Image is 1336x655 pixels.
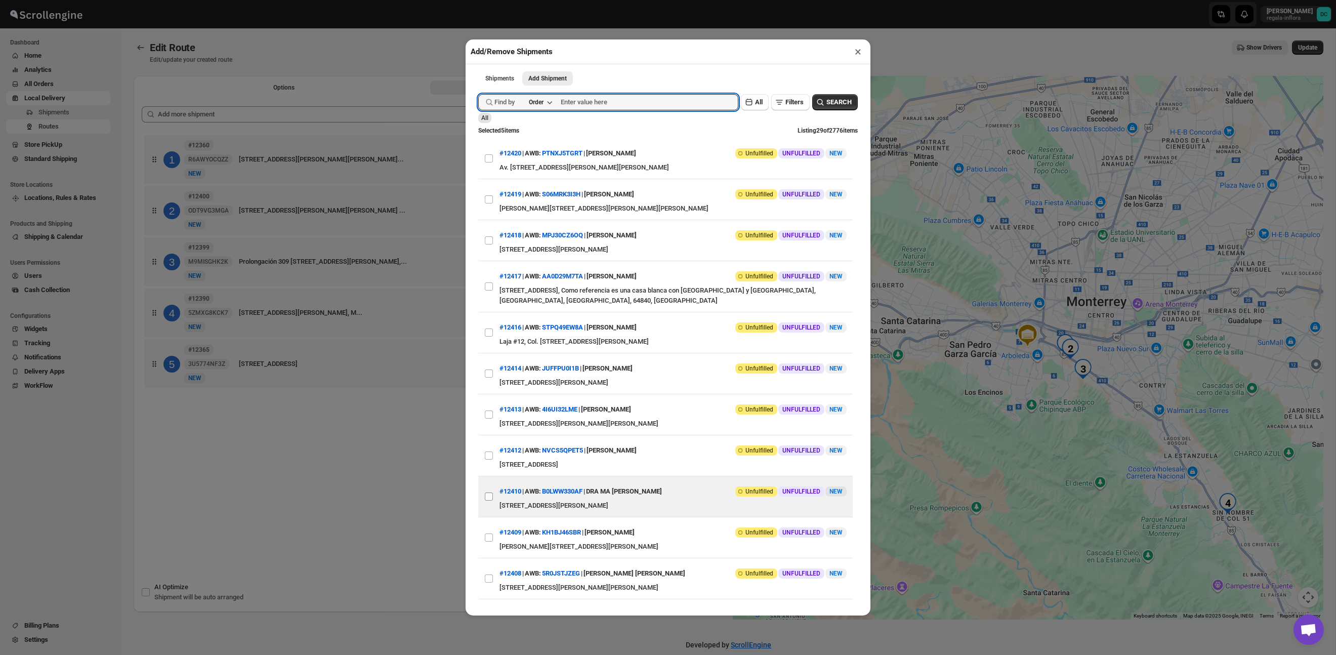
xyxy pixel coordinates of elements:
div: Laja #12, Col. [STREET_ADDRESS][PERSON_NAME] [499,337,847,347]
span: Unfulfilled [745,405,773,414]
button: AA0D29M7TA [542,272,583,280]
button: KH1BJ46SBR [542,528,581,536]
span: UNFULFILLED [782,446,820,455]
div: [PERSON_NAME] [584,523,635,542]
div: | | [499,523,635,542]
span: Unfulfilled [745,528,773,537]
span: AWB: [525,527,541,538]
span: NEW [829,150,843,157]
span: Unfulfilled [745,487,773,496]
div: [PERSON_NAME] [PERSON_NAME] [583,564,685,583]
span: Unfulfilled [745,364,773,373]
h2: Add/Remove Shipments [471,47,553,57]
span: AWB: [525,189,541,199]
div: [PERSON_NAME] [584,185,634,203]
div: | | [499,185,634,203]
span: NEW [829,232,843,239]
div: [PERSON_NAME] [582,359,633,378]
span: All [481,114,488,121]
div: | | [499,359,633,378]
span: UNFULFILLED [782,364,820,373]
span: AWB: [525,404,541,415]
span: Unfulfilled [745,272,773,280]
button: #12416 [499,323,521,331]
span: NEW [829,406,843,413]
span: Shipments [485,74,514,83]
span: AWB: [525,230,541,240]
span: NEW [829,191,843,198]
div: [PERSON_NAME][STREET_ADDRESS][PERSON_NAME][PERSON_NAME] [499,203,847,214]
span: AWB: [525,445,541,456]
div: Selected Shipments [134,98,725,517]
button: PTNXJ5TGRT [542,149,582,157]
div: DRA MA [PERSON_NAME] [586,482,662,501]
span: Selected 5 items [478,127,519,134]
div: [STREET_ADDRESS][PERSON_NAME] [499,378,847,388]
button: #12413 [499,405,521,413]
div: [PERSON_NAME][STREET_ADDRESS][PERSON_NAME] [499,542,847,552]
button: #12419 [499,190,521,198]
div: Order [529,98,544,106]
div: [STREET_ADDRESS][PERSON_NAME] [499,501,847,511]
button: #12412 [499,446,521,454]
span: NEW [829,570,843,577]
span: UNFULFILLED [782,149,820,157]
button: #12418 [499,231,521,239]
button: Order [523,95,558,109]
div: [PERSON_NAME] [587,441,637,460]
button: JUFFPU0I1B [542,364,579,372]
div: Open chat [1293,615,1324,645]
button: Filters [771,94,810,110]
span: Unfulfilled [745,231,773,239]
span: SEARCH [826,97,852,107]
div: | | [499,226,637,244]
span: NEW [829,365,843,372]
span: All [755,98,763,106]
span: UNFULFILLED [782,190,820,198]
button: #12420 [499,149,521,157]
button: STPQ49EW8A [542,323,583,331]
button: × [851,45,865,59]
button: B0LWW330AF [542,487,582,495]
button: NVCS5QPET5 [542,446,583,454]
span: AWB: [525,271,541,281]
button: #12414 [499,364,521,372]
span: AWB: [525,486,541,497]
span: NEW [829,447,843,454]
span: NEW [829,273,843,280]
button: S06MRK3I3H [542,190,580,198]
div: [STREET_ADDRESS][PERSON_NAME][PERSON_NAME] [499,583,847,593]
div: | | [499,441,637,460]
button: #12410 [499,487,521,495]
div: [STREET_ADDRESS][PERSON_NAME][PERSON_NAME] [499,419,847,429]
span: NEW [829,324,843,331]
span: UNFULFILLED [782,528,820,537]
input: Enter value here [561,94,738,110]
span: Unfulfilled [745,446,773,455]
button: SEARCH [812,94,858,110]
span: Unfulfilled [745,149,773,157]
div: [STREET_ADDRESS] [499,460,847,470]
button: #12408 [499,569,521,577]
button: #12417 [499,272,521,280]
span: AWB: [525,363,541,374]
div: | | [499,318,637,337]
span: Unfulfilled [745,323,773,332]
button: All [741,94,769,110]
div: | | [499,482,662,501]
div: | | [499,400,631,419]
button: MPJ30CZ6OQ [542,231,583,239]
span: AWB: [525,148,541,158]
span: Find by [494,97,515,107]
div: [PERSON_NAME] [587,226,637,244]
span: Filters [785,98,804,106]
span: AWB: [525,322,541,333]
span: Unfulfilled [745,569,773,578]
span: NEW [829,529,843,536]
span: AWB: [525,568,541,579]
div: [STREET_ADDRESS], Como referencia es una casa blanca con [GEOGRAPHIC_DATA] y [GEOGRAPHIC_DATA], [... [499,285,847,306]
span: Add Shipment [528,74,567,83]
div: [PERSON_NAME] [581,400,631,419]
div: | | [499,144,636,162]
button: 4I6UI32LME [542,405,577,413]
